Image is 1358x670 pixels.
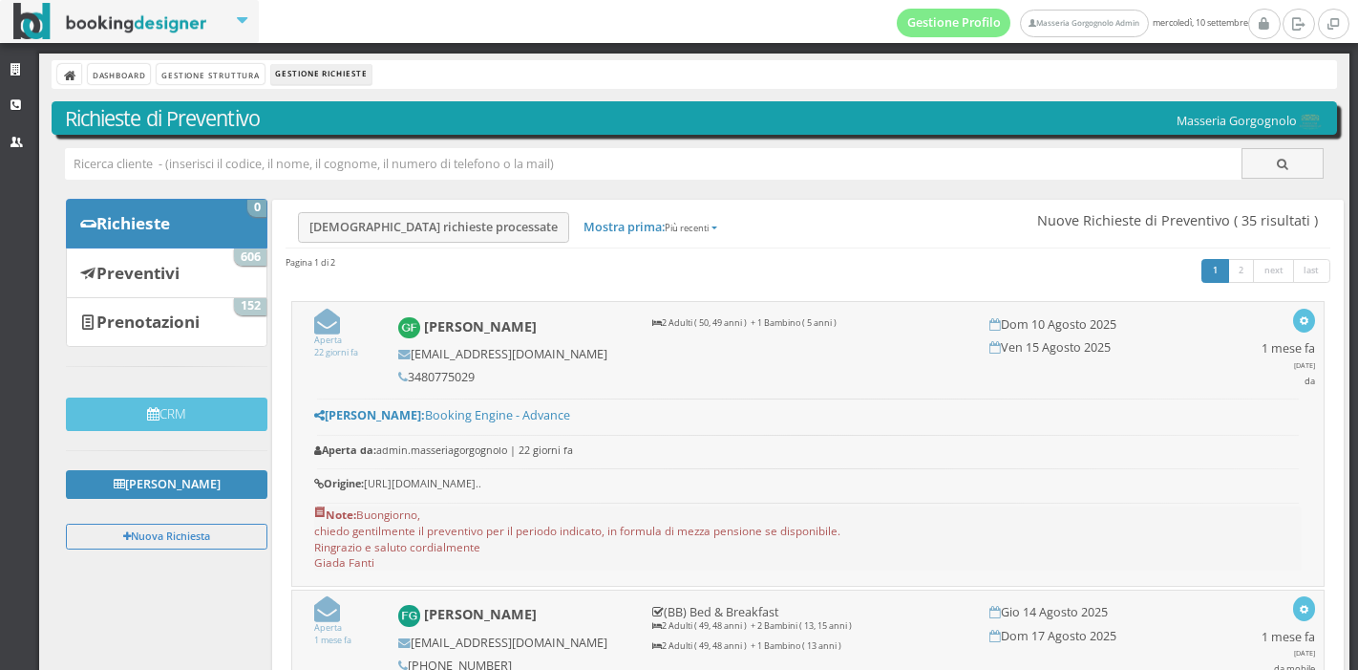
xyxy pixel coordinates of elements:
[652,605,965,619] h5: (BB) Bed & Breakfast
[314,476,364,490] b: Origine:
[157,64,264,84] a: Gestione Struttura
[1253,259,1295,284] a: next
[1262,341,1315,386] h5: 1 mese fa
[314,321,358,358] a: Aperta22 giorni fa
[398,347,626,361] h5: [EMAIL_ADDRESS][DOMAIN_NAME]
[286,256,335,269] h45: Pagina 1 di 2
[1037,212,1318,228] span: Nuove Richieste di Preventivo ( 35 risultati )
[398,370,626,384] h5: 3480775029
[1020,10,1148,37] a: Masseria Gorgognolo Admin
[665,222,709,234] small: Più recenti
[573,213,728,242] a: Mostra prima:
[652,317,965,330] p: 2 Adulti ( 50, 49 anni ) + 1 Bambino ( 5 anni )
[65,148,1242,180] input: Ricerca cliente - (inserisci il codice, il nome, il cognome, il numero di telefono o la mail)
[314,408,1303,422] h5: Booking Engine - Advance
[66,248,267,297] a: Preventivi 606
[13,3,207,40] img: BookingDesigner.com
[1227,259,1255,284] a: 2
[314,407,425,423] b: [PERSON_NAME]:
[234,249,266,266] span: 606
[65,106,1325,131] h3: Richieste di Preventivo
[88,64,150,84] a: Dashboard
[1293,259,1331,284] a: last
[1201,259,1229,284] a: 1
[1177,114,1324,130] h5: Masseria Gorgognolo
[66,297,267,347] a: Prenotazioni 152
[66,524,267,550] button: Nuova Richiesta
[897,9,1011,37] a: Gestione Profilo
[234,298,266,315] span: 152
[398,636,626,650] h5: [EMAIL_ADDRESS][DOMAIN_NAME]
[314,507,356,522] b: Note:
[96,212,170,234] b: Richieste
[1305,375,1315,387] small: da
[989,340,1217,355] h5: Ven 15 Agosto 2025
[298,212,569,243] a: [DEMOGRAPHIC_DATA] richieste processate
[1294,360,1315,370] span: [DATE]
[314,478,1303,490] h6: [URL][DOMAIN_NAME]..
[989,605,1217,619] h5: Gio 14 Agosto 2025
[424,606,537,624] b: [PERSON_NAME]
[897,9,1248,37] span: mercoledì, 10 settembre
[652,640,965,653] p: 2 Adulti ( 49, 48 anni ) + 1 Bambino ( 13 anni )
[314,507,1303,571] pre: Buongiorno, chiedo gentilmente il preventivo per il periodo indicato, in formula di mezza pension...
[989,629,1217,643] h5: Dom 17 Agosto 2025
[66,470,267,499] a: [PERSON_NAME]
[424,317,537,335] b: [PERSON_NAME]
[652,620,965,633] p: 2 Adulti ( 49, 48 anni ) + 2 Bambini ( 13, 15 anni )
[1294,648,1315,658] span: [DATE]
[398,317,420,339] img: Giada Fanti
[398,605,420,627] img: Florin Gorgan
[66,398,267,431] button: CRM
[96,311,200,333] b: Prenotazioni
[314,609,351,646] a: Aperta1 mese fa
[314,443,376,457] b: Aperta da:
[271,64,371,85] li: Gestione Richieste
[1297,114,1324,130] img: 0603869b585f11eeb13b0a069e529790.png
[314,444,1303,457] h6: admin.masseriagorgognolo | 22 giorni fa
[989,317,1217,332] h5: Dom 10 Agosto 2025
[96,262,180,284] b: Preventivi
[66,199,267,249] a: Richieste 0
[247,200,266,217] span: 0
